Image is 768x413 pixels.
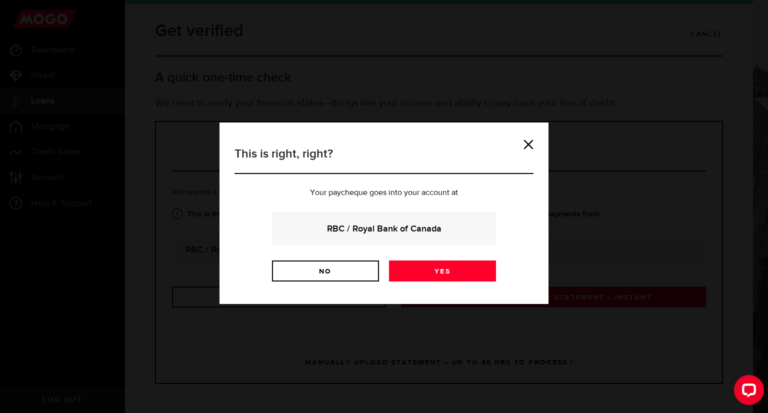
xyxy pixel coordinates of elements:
strong: RBC / Royal Bank of Canada [285,222,482,235]
p: Your paycheque goes into your account at [234,189,533,197]
a: Yes [389,260,496,281]
iframe: LiveChat chat widget [726,371,768,413]
h3: This is right, right? [234,145,533,174]
a: No [272,260,379,281]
